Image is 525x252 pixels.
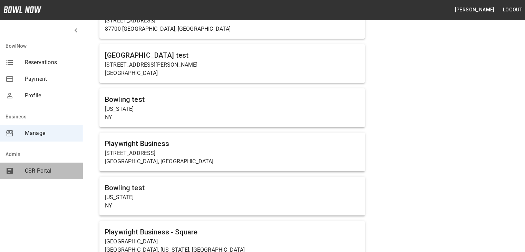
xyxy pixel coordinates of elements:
[25,129,77,137] span: Manage
[105,157,359,166] p: [GEOGRAPHIC_DATA], [GEOGRAPHIC_DATA]
[105,113,359,122] p: NY
[25,91,77,100] span: Profile
[500,3,525,16] button: Logout
[105,69,359,77] p: [GEOGRAPHIC_DATA]
[105,61,359,69] p: [STREET_ADDRESS][PERSON_NAME]
[3,6,41,13] img: logo
[25,75,77,83] span: Payment
[105,238,359,246] p: [GEOGRAPHIC_DATA]
[452,3,497,16] button: [PERSON_NAME]
[105,94,359,105] h6: Bowling test
[105,17,359,25] p: [STREET_ADDRESS]
[105,25,359,33] p: 87700 [GEOGRAPHIC_DATA], [GEOGRAPHIC_DATA]
[25,58,77,67] span: Reservations
[105,50,359,61] h6: [GEOGRAPHIC_DATA] test
[105,226,359,238] h6: Playwright Business - Square
[105,193,359,202] p: [US_STATE]
[25,167,77,175] span: CSR Portal
[105,138,359,149] h6: Playwright Business
[105,202,359,210] p: NY
[105,149,359,157] p: [STREET_ADDRESS]
[105,182,359,193] h6: Bowling test
[105,105,359,113] p: [US_STATE]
